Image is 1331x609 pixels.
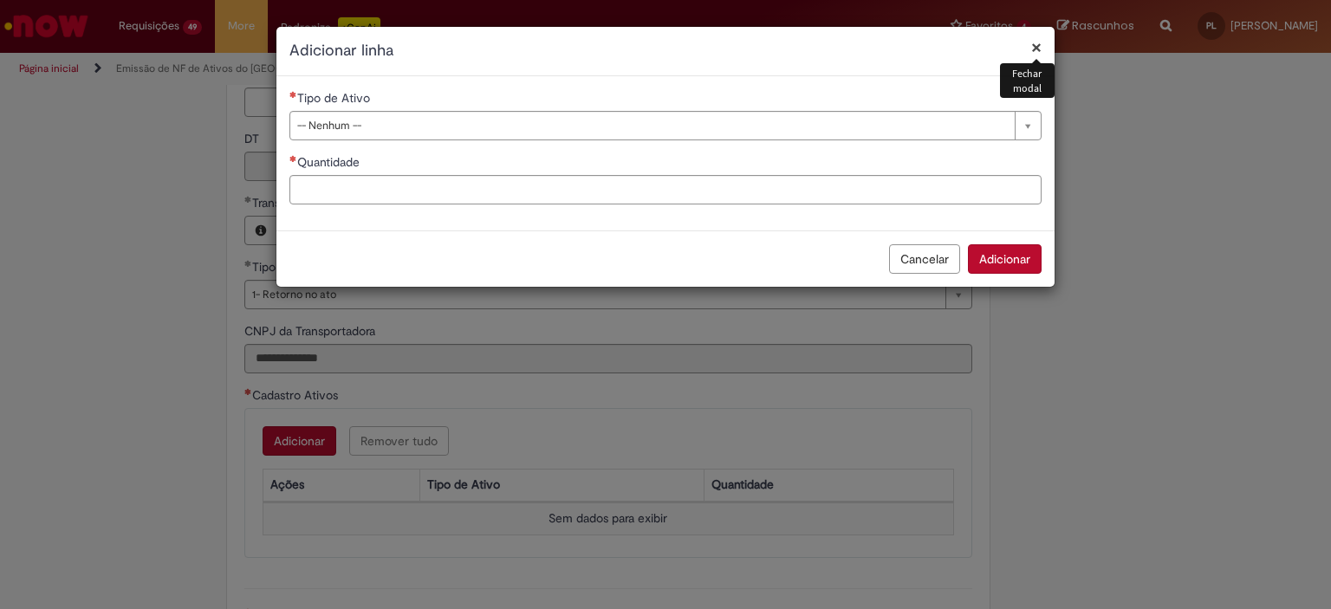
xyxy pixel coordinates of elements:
span: Necessários [289,91,297,98]
h2: Adicionar linha [289,40,1042,62]
button: Fechar modal [1031,38,1042,56]
span: -- Nenhum -- [297,112,1006,139]
span: Necessários [289,155,297,162]
span: Quantidade [297,154,363,170]
input: Quantidade [289,175,1042,204]
span: Tipo de Ativo [297,90,373,106]
button: Adicionar [968,244,1042,274]
button: Cancelar [889,244,960,274]
div: Fechar modal [1000,63,1055,98]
